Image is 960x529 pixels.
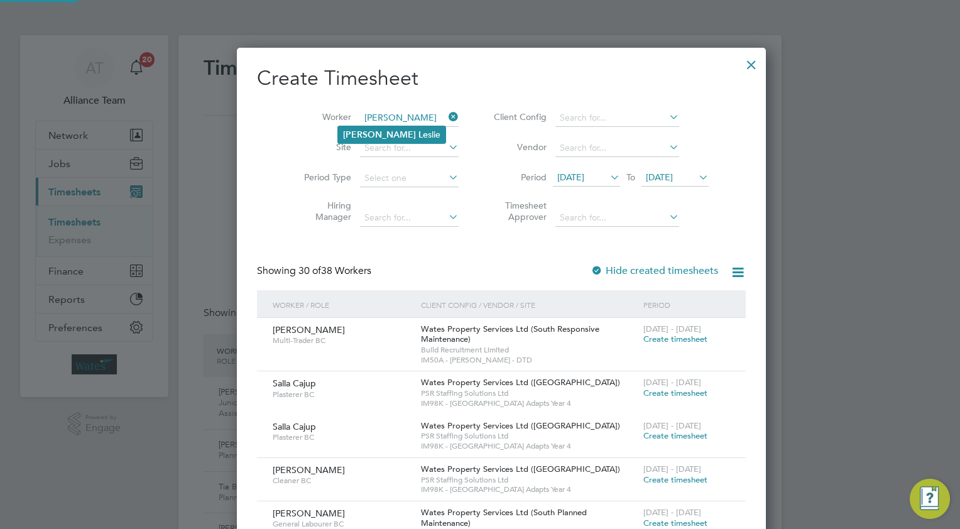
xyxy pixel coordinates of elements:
[421,377,620,388] span: Wates Property Services Ltd ([GEOGRAPHIC_DATA])
[295,200,351,222] label: Hiring Manager
[295,172,351,183] label: Period Type
[273,378,316,389] span: Salla Cajup
[273,432,412,442] span: Plasterer BC
[343,129,416,140] b: [PERSON_NAME]
[421,507,587,528] span: Wates Property Services Ltd (South Planned Maintenance)
[421,464,620,474] span: Wates Property Services Ltd ([GEOGRAPHIC_DATA])
[421,431,637,441] span: PSR Staffing Solutions Ltd
[643,507,701,518] span: [DATE] - [DATE]
[490,141,547,153] label: Vendor
[643,518,707,528] span: Create timesheet
[555,139,679,157] input: Search for...
[360,139,459,157] input: Search for...
[360,209,459,227] input: Search for...
[643,377,701,388] span: [DATE] - [DATE]
[643,430,707,441] span: Create timesheet
[273,519,412,529] span: General Labourer BC
[646,172,673,183] span: [DATE]
[257,65,746,92] h2: Create Timesheet
[490,111,547,123] label: Client Config
[421,345,637,355] span: Build Recruitment Limited
[273,464,345,476] span: [PERSON_NAME]
[591,264,718,277] label: Hide created timesheets
[273,390,412,400] span: Plasterer BC
[295,141,351,153] label: Site
[421,475,637,485] span: PSR Staffing Solutions Ltd
[421,441,637,451] span: IM98K - [GEOGRAPHIC_DATA] Adapts Year 4
[623,169,639,185] span: To
[643,334,707,344] span: Create timesheet
[421,324,599,345] span: Wates Property Services Ltd (South Responsive Maintenance)
[418,290,640,319] div: Client Config / Vendor / Site
[640,290,733,319] div: Period
[273,421,316,432] span: Salla Cajup
[338,126,445,143] li: slie
[643,420,701,431] span: [DATE] - [DATE]
[295,111,351,123] label: Worker
[490,172,547,183] label: Period
[360,109,459,127] input: Search for...
[643,474,707,485] span: Create timesheet
[270,290,418,319] div: Worker / Role
[555,209,679,227] input: Search for...
[421,484,637,494] span: IM98K - [GEOGRAPHIC_DATA] Adapts Year 4
[298,264,371,277] span: 38 Workers
[298,264,321,277] span: 30 of
[360,170,459,187] input: Select one
[643,324,701,334] span: [DATE] - [DATE]
[490,200,547,222] label: Timesheet Approver
[643,464,701,474] span: [DATE] - [DATE]
[421,388,637,398] span: PSR Staffing Solutions Ltd
[418,129,428,140] b: Le
[555,109,679,127] input: Search for...
[273,476,412,486] span: Cleaner BC
[273,335,412,346] span: Multi-Trader BC
[421,420,620,431] span: Wates Property Services Ltd ([GEOGRAPHIC_DATA])
[910,479,950,519] button: Engage Resource Center
[257,264,374,278] div: Showing
[421,355,637,365] span: IM50A - [PERSON_NAME] - DTD
[273,324,345,335] span: [PERSON_NAME]
[643,388,707,398] span: Create timesheet
[421,398,637,408] span: IM98K - [GEOGRAPHIC_DATA] Adapts Year 4
[273,508,345,519] span: [PERSON_NAME]
[557,172,584,183] span: [DATE]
